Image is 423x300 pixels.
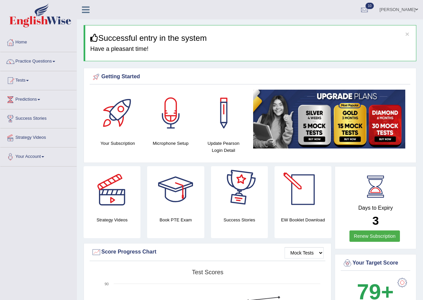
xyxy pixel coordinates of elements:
[200,140,246,154] h4: Update Pearson Login Detail
[91,72,409,82] div: Getting Started
[95,140,141,147] h4: Your Subscription
[84,216,140,223] h4: Strategy Videos
[211,216,268,223] h4: Success Stories
[365,3,374,9] span: 10
[192,269,223,276] tspan: Test scores
[0,52,77,69] a: Practice Questions
[0,71,77,88] a: Tests
[349,230,400,242] a: Renew Subscription
[0,33,77,50] a: Home
[0,128,77,145] a: Strategy Videos
[372,214,379,227] b: 3
[275,216,331,223] h4: EW Booklet Download
[253,90,405,148] img: small5.jpg
[0,109,77,126] a: Success Stories
[342,258,409,268] div: Your Target Score
[147,140,194,147] h4: Microphone Setup
[105,282,109,286] text: 90
[0,147,77,164] a: Your Account
[342,205,409,211] h4: Days to Expiry
[0,90,77,107] a: Predictions
[91,247,324,257] div: Score Progress Chart
[90,34,411,42] h3: Successful entry in the system
[405,30,409,37] button: ×
[90,46,411,53] h4: Have a pleasant time!
[147,216,204,223] h4: Book PTE Exam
